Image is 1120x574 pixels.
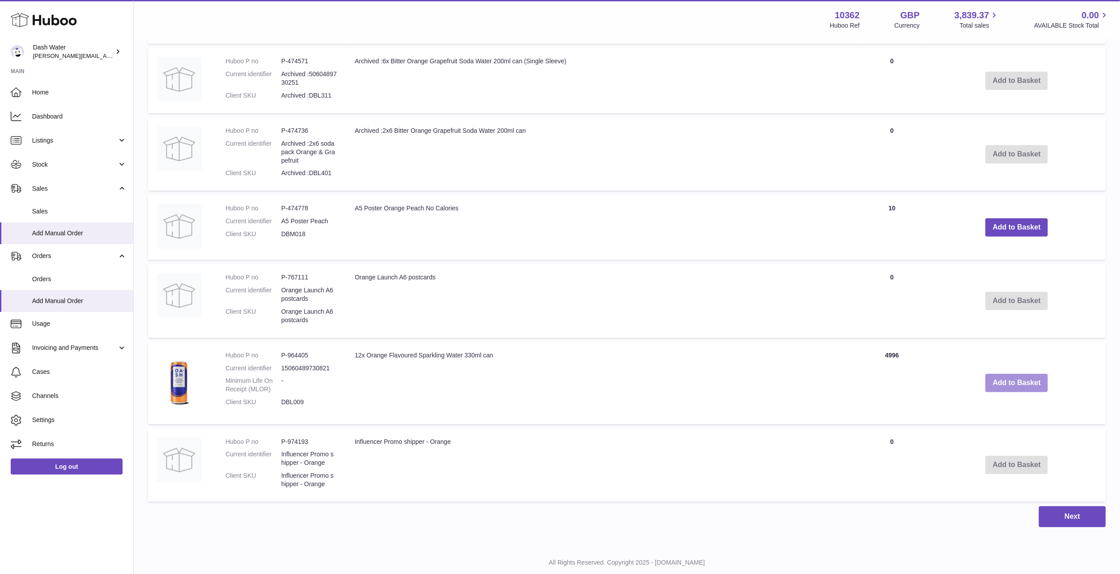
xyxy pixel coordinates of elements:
td: A5 Poster Orange Peach No Calories [346,195,857,260]
dt: Huboo P no [226,351,281,360]
td: 10 [857,195,928,260]
span: 3,839.37 [955,9,989,21]
dt: Minimum Life On Receipt (MLOR) [226,377,281,394]
td: 0 [857,264,928,337]
dt: Client SKU [226,471,281,488]
span: Returns [32,440,127,448]
span: Stock [32,160,117,169]
span: Home [32,88,127,97]
dt: Current identifier [226,70,281,87]
strong: 10362 [835,9,860,21]
span: Cases [32,368,127,376]
dd: Orange Launch A6 postcards [281,286,337,303]
span: Total sales [960,21,999,30]
span: Sales [32,207,127,216]
dt: Current identifier [226,139,281,165]
span: Settings [32,416,127,424]
dd: Influencer Promo shipper - Orange [281,471,337,488]
a: 3,839.37 Total sales [955,9,1000,30]
dd: 15060489730821 [281,364,337,373]
span: Orders [32,252,117,260]
div: Huboo Ref [830,21,860,30]
button: Add to Basket [985,374,1048,392]
span: [PERSON_NAME][EMAIL_ADDRESS][DOMAIN_NAME] [33,52,179,59]
dt: Current identifier [226,286,281,303]
dd: Orange Launch A6 postcards [281,307,337,324]
img: A5 Poster Orange Peach No Calories [157,204,201,249]
td: Orange Launch A6 postcards [346,264,857,337]
img: james@dash-water.com [11,45,24,58]
span: Usage [32,320,127,328]
dd: P-474571 [281,57,337,66]
dt: Client SKU [226,169,281,177]
dd: Archived :5060489730251 [281,70,337,87]
strong: GBP [900,9,919,21]
span: Add Manual Order [32,229,127,238]
dd: Archived :2x6 soda pack Orange & Grapefruit [281,139,337,165]
button: Add to Basket [985,218,1048,237]
td: 12x Orange Flavoured Sparkling Water 330ml can [346,342,857,424]
dd: DBM018 [281,230,337,238]
button: Next [1039,506,1106,527]
td: 4996 [857,342,928,424]
dt: Huboo P no [226,273,281,282]
dd: P-974193 [281,438,337,446]
span: Add Manual Order [32,297,127,305]
dd: P-964405 [281,351,337,360]
dt: Client SKU [226,230,281,238]
a: Log out [11,459,123,475]
dt: Huboo P no [226,127,281,135]
dt: Huboo P no [226,57,281,66]
dt: Huboo P no [226,438,281,446]
dd: P-767111 [281,273,337,282]
dt: Current identifier [226,364,281,373]
span: Sales [32,184,117,193]
dt: Huboo P no [226,204,281,213]
dt: Client SKU [226,91,281,100]
td: Archived :6x Bitter Orange Grapefruit Soda Water 200ml can (Single Sleeve) [346,48,857,113]
dd: DBL009 [281,398,337,406]
dd: Archived :DBL401 [281,169,337,177]
div: Dash Water [33,43,113,60]
td: Archived :2x6 Bitter Orange Grapefruit Soda Water 200ml can [346,118,857,191]
span: Orders [32,275,127,283]
dt: Current identifier [226,450,281,467]
div: Currency [894,21,920,30]
dd: P-474736 [281,127,337,135]
img: Influencer Promo shipper - Orange [157,438,201,482]
span: 0.00 [1082,9,1099,21]
span: Channels [32,392,127,400]
dd: - [281,377,337,394]
dt: Client SKU [226,307,281,324]
img: Orange Launch A6 postcards [157,273,201,318]
a: 0.00 AVAILABLE Stock Total [1034,9,1109,30]
td: 0 [857,48,928,113]
dd: P-474778 [281,204,337,213]
span: Invoicing and Payments [32,344,117,352]
dd: Influencer Promo shipper - Orange [281,450,337,467]
span: Listings [32,136,117,145]
td: 0 [857,429,928,502]
td: 0 [857,118,928,191]
p: All Rights Reserved. Copyright 2025 - [DOMAIN_NAME] [141,558,1113,567]
td: Influencer Promo shipper - Orange [346,429,857,502]
img: Archived :6x Bitter Orange Grapefruit Soda Water 200ml can (Single Sleeve) [157,57,201,102]
img: 12x Orange Flavoured Sparkling Water 330ml can [157,351,201,413]
dd: Archived :DBL311 [281,91,337,100]
dt: Client SKU [226,398,281,406]
span: Dashboard [32,112,127,121]
dd: A5 Poster Peach [281,217,337,225]
span: AVAILABLE Stock Total [1034,21,1109,30]
dt: Current identifier [226,217,281,225]
img: Archived :2x6 Bitter Orange Grapefruit Soda Water 200ml can [157,127,201,171]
